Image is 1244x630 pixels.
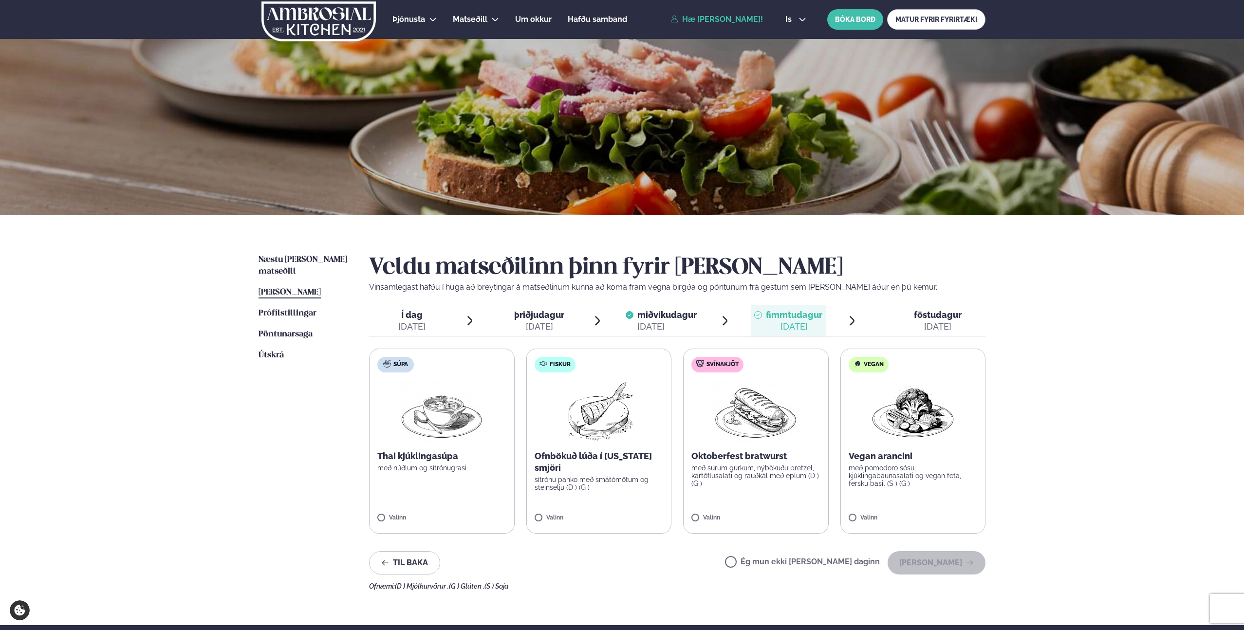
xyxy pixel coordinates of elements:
img: Vegan.svg [854,360,861,368]
p: Ofnbökuð lúða í [US_STATE] smjöri [535,450,664,474]
span: Matseðill [453,15,487,24]
span: Vegan [864,361,884,369]
a: Prófílstillingar [259,308,316,319]
a: Hafðu samband [568,14,627,25]
div: [DATE] [637,321,697,333]
span: Útskrá [259,351,284,359]
p: Vinsamlegast hafðu í huga að breytingar á matseðlinum kunna að koma fram vegna birgða og pöntunum... [369,281,985,293]
p: Thai kjúklingasúpa [377,450,506,462]
p: með núðlum og sítrónugrasi [377,464,506,472]
img: fish.svg [539,360,547,368]
img: Fish.png [556,380,642,443]
h2: Veldu matseðilinn þinn fyrir [PERSON_NAME] [369,254,985,281]
a: Útskrá [259,350,284,361]
span: Næstu [PERSON_NAME] matseðill [259,256,347,276]
a: Cookie settings [10,600,30,620]
button: is [778,16,814,23]
button: [PERSON_NAME] [888,551,985,574]
span: föstudagur [914,310,962,320]
a: Þjónusta [392,14,425,25]
span: (D ) Mjólkurvörur , [395,582,449,590]
a: Matseðill [453,14,487,25]
a: MATUR FYRIR FYRIRTÆKI [887,9,985,30]
img: Panini.png [713,380,798,443]
span: Í dag [398,309,426,321]
div: [DATE] [914,321,962,333]
p: Oktoberfest bratwurst [691,450,820,462]
div: [DATE] [514,321,564,333]
span: þriðjudagur [514,310,564,320]
p: sítrónu panko með smátómötum og steinselju (D ) (G ) [535,476,664,491]
img: pork.svg [696,360,704,368]
div: [DATE] [398,321,426,333]
a: Hæ [PERSON_NAME]! [670,15,763,24]
a: Pöntunarsaga [259,329,313,340]
img: logo [260,1,377,41]
img: Soup.png [399,380,484,443]
button: Til baka [369,551,440,574]
div: [DATE] [766,321,822,333]
span: Þjónusta [392,15,425,24]
span: [PERSON_NAME] [259,288,321,296]
span: fimmtudagur [766,310,822,320]
a: [PERSON_NAME] [259,287,321,298]
p: Vegan arancini [849,450,978,462]
p: með súrum gúrkum, nýbökuðu pretzel, kartöflusalati og rauðkál með eplum (D ) (G ) [691,464,820,487]
a: Næstu [PERSON_NAME] matseðill [259,254,350,278]
span: Svínakjöt [706,361,739,369]
span: miðvikudagur [637,310,697,320]
span: Prófílstillingar [259,309,316,317]
img: Vegan.png [870,380,956,443]
span: is [785,16,795,23]
span: Súpa [393,361,408,369]
span: Pöntunarsaga [259,330,313,338]
span: (G ) Glúten , [449,582,484,590]
p: með pomodoro sósu, kjúklingabaunasalati og vegan feta, fersku basil (S ) (G ) [849,464,978,487]
span: Fiskur [550,361,571,369]
span: Um okkur [515,15,552,24]
a: Um okkur [515,14,552,25]
span: Hafðu samband [568,15,627,24]
button: BÓKA BORÐ [827,9,883,30]
span: (S ) Soja [484,582,509,590]
img: soup.svg [383,360,391,368]
div: Ofnæmi: [369,582,985,590]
